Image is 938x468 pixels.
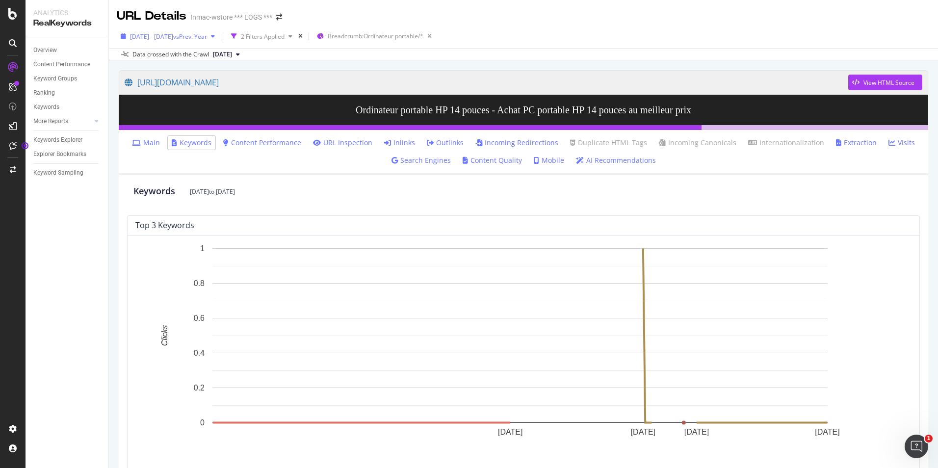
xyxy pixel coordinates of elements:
[33,88,55,98] div: Ranking
[33,45,57,55] div: Overview
[190,187,235,196] div: [DATE] to [DATE]
[33,135,102,145] a: Keywords Explorer
[33,74,102,84] a: Keyword Groups
[200,244,205,253] text: 1
[576,156,656,165] a: AI Recommendations
[33,59,102,70] a: Content Performance
[160,325,169,346] text: Clicks
[194,279,205,287] text: 0.8
[748,138,824,148] a: Internationalization
[925,435,933,442] span: 1
[194,349,205,357] text: 0.4
[498,428,522,436] text: [DATE]
[132,50,209,59] div: Data crossed with the Crawl
[33,135,82,145] div: Keywords Explorer
[33,45,102,55] a: Overview
[848,75,922,90] button: View HTML Source
[570,138,647,148] a: Duplicate HTML Tags
[21,141,29,150] div: Tooltip anchor
[209,49,244,60] button: [DATE]
[125,70,848,95] a: [URL][DOMAIN_NAME]
[194,314,205,322] text: 0.6
[391,156,451,165] a: Search Engines
[33,102,59,112] div: Keywords
[223,138,301,148] a: Content Performance
[33,116,68,127] div: More Reports
[33,149,102,159] a: Explorer Bookmarks
[130,32,173,41] span: [DATE] - [DATE]
[888,138,915,148] a: Visits
[33,88,102,98] a: Ranking
[684,428,709,436] text: [DATE]
[33,59,90,70] div: Content Performance
[863,78,914,87] div: View HTML Source
[328,32,423,40] span: Breadcrumb: Ordinateur portable/*
[227,28,296,44] button: 2 Filters Applied
[836,138,877,148] a: Extraction
[33,168,83,178] div: Keyword Sampling
[534,156,564,165] a: Mobile
[296,31,305,41] div: times
[241,32,285,41] div: 2 Filters Applied
[33,149,86,159] div: Explorer Bookmarks
[135,243,904,462] svg: A chart.
[133,185,175,198] div: Keywords
[475,138,558,148] a: Incoming Redirections
[33,18,101,29] div: RealKeywords
[117,8,186,25] div: URL Details
[173,32,207,41] span: vs Prev. Year
[313,28,436,44] button: Breadcrumb:Ordinateur portable/*
[172,138,211,148] a: Keywords
[815,428,839,436] text: [DATE]
[119,95,928,125] h3: Ordinateur portable HP 14 pouces - Achat PC portable HP 14 pouces au meilleur prix
[135,220,194,230] div: top 3 keywords
[194,384,205,392] text: 0.2
[213,50,232,59] span: 2025 Feb. 15th
[33,102,102,112] a: Keywords
[427,138,464,148] a: Outlinks
[132,138,160,148] a: Main
[631,428,655,436] text: [DATE]
[384,138,415,148] a: Inlinks
[33,8,101,18] div: Analytics
[905,435,928,458] iframe: Intercom live chat
[33,168,102,178] a: Keyword Sampling
[463,156,522,165] a: Content Quality
[33,74,77,84] div: Keyword Groups
[276,14,282,21] div: arrow-right-arrow-left
[659,138,736,148] a: Incoming Canonicals
[117,28,219,44] button: [DATE] - [DATE]vsPrev. Year
[313,138,372,148] a: URL Inspection
[200,418,205,427] text: 0
[33,116,92,127] a: More Reports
